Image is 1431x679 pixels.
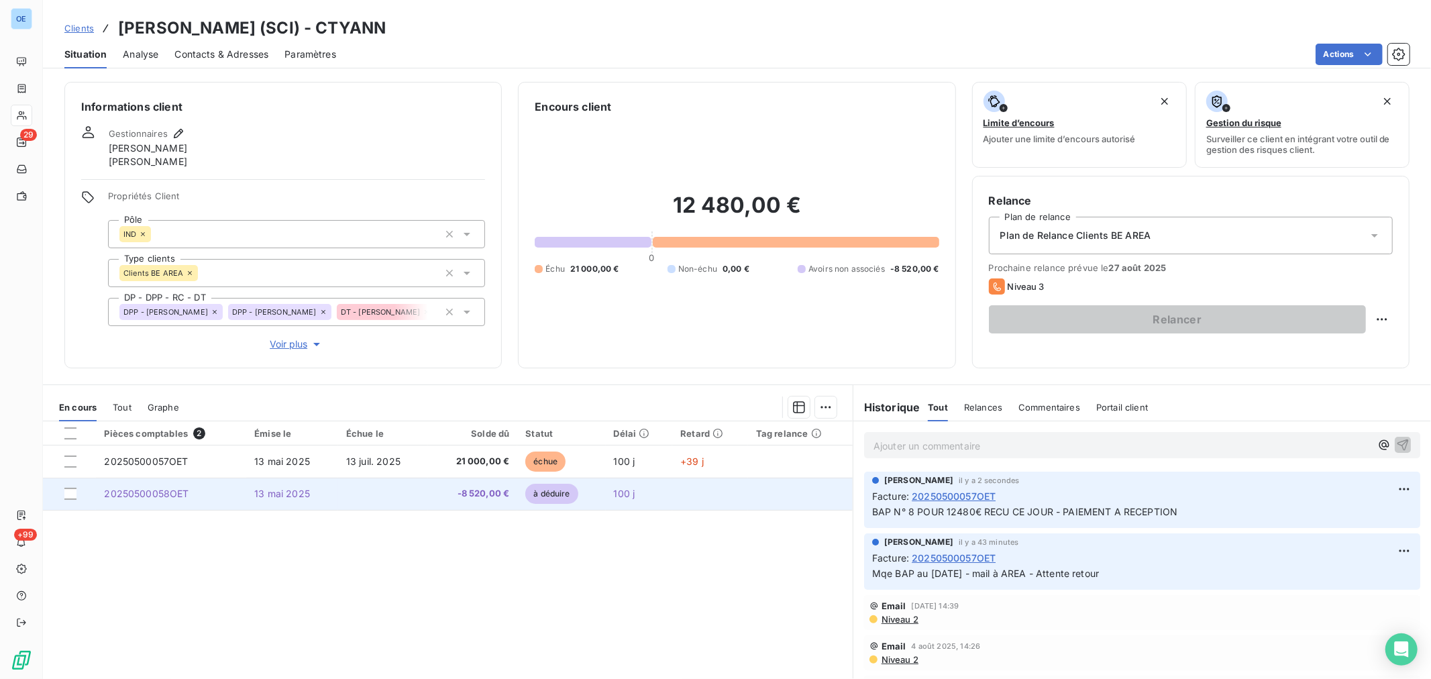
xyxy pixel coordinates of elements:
[928,402,948,413] span: Tout
[232,308,317,316] span: DPP - [PERSON_NAME]
[880,614,918,625] span: Niveau 2
[64,48,107,61] span: Situation
[959,538,1019,546] span: il y a 43 minutes
[872,506,1177,517] span: BAP N° 8 POUR 12480€ RECU CE JOUR - PAIEMENT A RECEPTION
[20,129,37,141] span: 29
[808,263,885,275] span: Avoirs non associés
[14,529,37,541] span: +99
[872,568,1099,579] span: Mqe BAP au [DATE] - mail à AREA - Attente retour
[964,402,1002,413] span: Relances
[193,427,205,439] span: 2
[104,456,188,467] span: 20250500057OET
[984,134,1136,144] span: Ajouter une limite d’encours autorisé
[1206,134,1398,155] span: Surveiller ce client en intégrant votre outil de gestion des risques client.
[123,269,183,277] span: Clients BE AREA
[341,308,421,316] span: DT - [PERSON_NAME]
[912,489,996,503] span: 20250500057OET
[535,99,611,115] h6: Encours client
[428,306,439,318] input: Ajouter une valeur
[984,117,1055,128] span: Limite d’encours
[109,142,187,155] span: [PERSON_NAME]
[1018,402,1080,413] span: Commentaires
[59,402,97,413] span: En cours
[525,484,578,504] span: à déduire
[912,642,981,650] span: 4 août 2025, 14:26
[123,48,158,61] span: Analyse
[756,428,845,439] div: Tag relance
[1109,262,1167,273] span: 27 août 2025
[11,649,32,671] img: Logo LeanPay
[884,474,953,486] span: [PERSON_NAME]
[108,191,485,209] span: Propriétés Client
[884,536,953,548] span: [PERSON_NAME]
[118,16,386,40] h3: [PERSON_NAME] (SCI) - CTYANN
[545,263,565,275] span: Échu
[198,267,209,279] input: Ajouter une valeur
[882,600,906,611] span: Email
[104,488,189,499] span: 20250500058OET
[81,99,485,115] h6: Informations client
[1008,281,1045,292] span: Niveau 3
[1385,633,1418,666] div: Open Intercom Messenger
[436,487,509,501] span: -8 520,00 €
[104,427,238,439] div: Pièces comptables
[890,263,939,275] span: -8 520,00 €
[254,428,330,439] div: Émise le
[109,128,168,139] span: Gestionnaires
[11,8,32,30] div: OE
[1096,402,1148,413] span: Portail client
[284,48,336,61] span: Paramètres
[525,428,597,439] div: Statut
[64,23,94,34] span: Clients
[614,428,665,439] div: Délai
[123,230,136,238] span: IND
[678,263,717,275] span: Non-échu
[853,399,920,415] h6: Historique
[680,456,704,467] span: +39 j
[614,488,635,499] span: 100 j
[346,428,421,439] div: Échue le
[912,551,996,565] span: 20250500057OET
[254,456,310,467] span: 13 mai 2025
[270,337,323,351] span: Voir plus
[872,551,909,565] span: Facture :
[570,263,619,275] span: 21 000,00 €
[113,402,131,413] span: Tout
[151,228,162,240] input: Ajouter une valeur
[64,21,94,35] a: Clients
[436,455,509,468] span: 21 000,00 €
[989,305,1366,333] button: Relancer
[989,262,1393,273] span: Prochaine relance prévue le
[882,641,906,651] span: Email
[959,476,1020,484] span: il y a 2 secondes
[1195,82,1410,168] button: Gestion du risqueSurveiller ce client en intégrant votre outil de gestion des risques client.
[872,489,909,503] span: Facture :
[11,132,32,153] a: 29
[680,428,740,439] div: Retard
[912,602,959,610] span: [DATE] 14:39
[174,48,268,61] span: Contacts & Adresses
[123,308,208,316] span: DPP - [PERSON_NAME]
[346,456,401,467] span: 13 juil. 2025
[723,263,749,275] span: 0,00 €
[649,252,655,263] span: 0
[148,402,179,413] span: Graphe
[108,337,485,352] button: Voir plus
[535,192,939,232] h2: 12 480,00 €
[989,193,1393,209] h6: Relance
[1206,117,1281,128] span: Gestion du risque
[254,488,310,499] span: 13 mai 2025
[109,155,187,168] span: [PERSON_NAME]
[1316,44,1383,65] button: Actions
[880,654,918,665] span: Niveau 2
[972,82,1187,168] button: Limite d’encoursAjouter une limite d’encours autorisé
[1000,229,1151,242] span: Plan de Relance Clients BE AREA
[436,428,509,439] div: Solde dû
[525,452,566,472] span: échue
[614,456,635,467] span: 100 j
